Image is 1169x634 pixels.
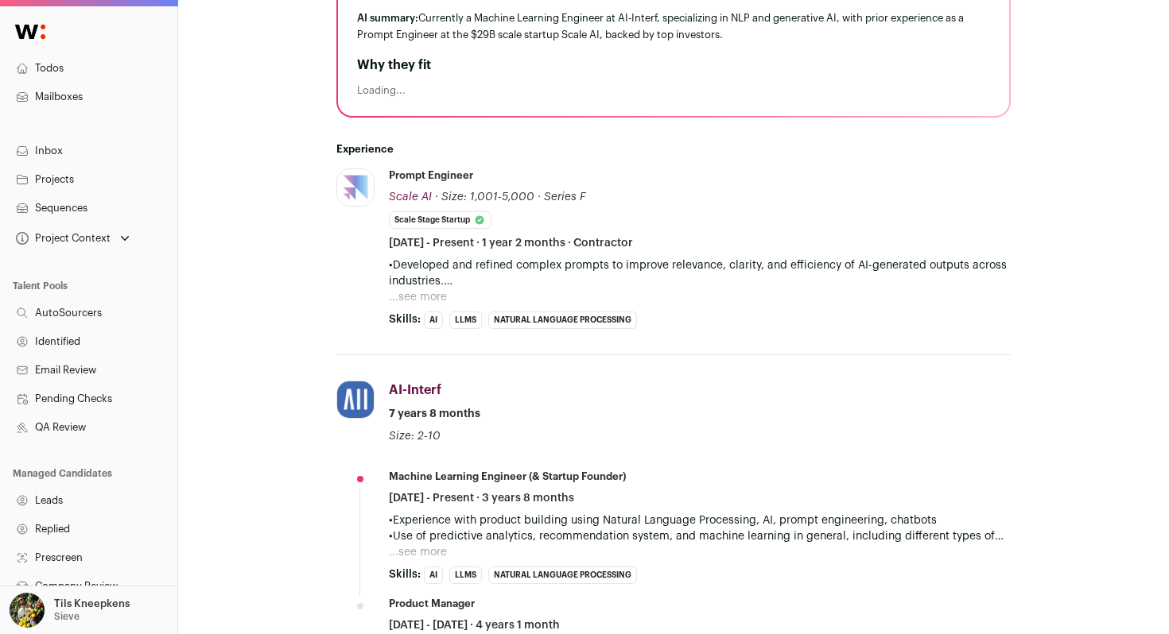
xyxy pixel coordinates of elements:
li: AI [424,566,443,584]
li: Natural Language Processing [488,566,637,584]
img: 28bc435703528a9d281743842ac24ce719a687e8e59479515ecec38f6ab853d2 [337,381,374,418]
button: Open dropdown [13,227,133,249]
p: •Use of predictive analytics, recommendation system, and machine learning in general, including d... [389,528,1011,544]
li: LLMs [449,311,482,329]
li: Natural Language Processing [488,311,637,329]
h2: Why they fit [357,56,990,75]
span: [DATE] - Present · 3 years 8 months [389,490,574,506]
span: AI-Interf [389,384,441,396]
div: Loading... [357,84,990,97]
span: Size: 2-10 [389,431,441,442]
span: AI summary: [357,13,418,23]
div: Machine Learning Engineer (& Startup Founder) [389,470,626,484]
p: Sieve [54,610,80,623]
span: [DATE] - [DATE] · 4 years 1 month [389,617,560,633]
img: 6689865-medium_jpg [10,593,45,628]
p: •Experience with product building using Natural Language Processing, AI, prompt engineering, chat... [389,512,1011,528]
p: •Developed and refined complex prompts to improve relevance, clarity, and efficiency of AI-genera... [389,257,1011,289]
div: Project Context [13,232,111,245]
span: Series F [544,191,586,203]
li: AI [424,311,443,329]
div: Product Manager [389,597,475,611]
span: · Size: 1,001-5,000 [435,191,534,203]
button: Open dropdown [6,593,133,628]
img: 84a01a6776f63896549573730d1d4b61314e0a58f52d939f7b00a72cb73c4fe4.jpg [337,169,374,206]
span: Skills: [389,566,421,582]
h2: Experience [336,143,1011,156]
span: 7 years 8 months [389,406,480,422]
p: Tils Kneepkens [54,597,130,610]
li: LLMs [449,566,482,584]
button: ...see more [389,544,447,560]
li: Scale Stage Startup [389,211,491,229]
span: [DATE] - Present · 1 year 2 months · Contractor [389,235,633,251]
img: Wellfound [6,16,54,48]
span: Skills: [389,311,421,327]
span: Scale AI [389,191,432,203]
span: · [538,189,541,205]
div: Prompt Engineer [389,168,473,183]
button: ...see more [389,289,447,305]
div: Currently a Machine Learning Engineer at AI-Interf, specializing in NLP and generative AI, with p... [357,10,990,43]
